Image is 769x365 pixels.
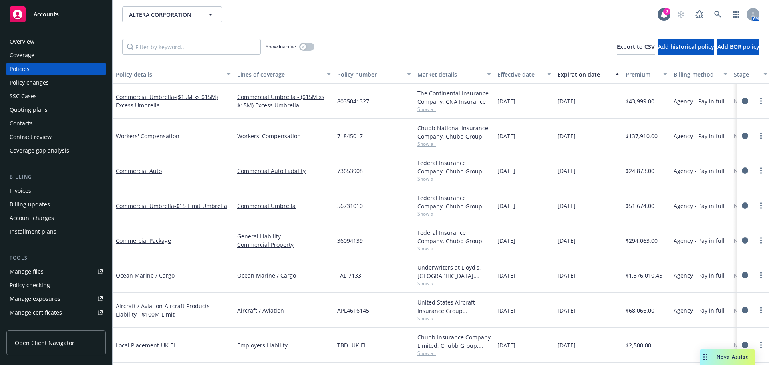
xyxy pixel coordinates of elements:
[237,306,331,315] a: Aircraft / Aviation
[717,353,748,360] span: Nova Assist
[6,184,106,197] a: Invoices
[558,202,576,210] span: [DATE]
[626,132,658,140] span: $137,910.00
[674,236,725,245] span: Agency - Pay in full
[710,6,726,22] a: Search
[558,132,576,140] span: [DATE]
[6,144,106,157] a: Coverage gap analysis
[6,131,106,143] a: Contract review
[237,70,322,79] div: Lines of coverage
[626,167,654,175] span: $24,873.00
[10,198,50,211] div: Billing updates
[740,340,750,350] a: circleInformation
[740,305,750,315] a: circleInformation
[728,6,744,22] a: Switch app
[497,202,515,210] span: [DATE]
[10,265,44,278] div: Manage files
[6,320,106,333] a: Manage claims
[700,349,755,365] button: Nova Assist
[497,236,515,245] span: [DATE]
[494,65,554,84] button: Effective date
[617,43,655,50] span: Export to CSV
[417,70,482,79] div: Market details
[417,263,491,280] div: Underwriters at Lloyd's, [GEOGRAPHIC_DATA], [PERSON_NAME] of [GEOGRAPHIC_DATA], [PERSON_NAME] Cargo
[740,131,750,141] a: circleInformation
[6,63,106,75] a: Policies
[663,8,670,15] div: 2
[6,3,106,26] a: Accounts
[10,131,52,143] div: Contract review
[417,245,491,252] span: Show all
[116,341,176,349] a: Local Placement
[674,132,725,140] span: Agency - Pay in full
[237,341,331,349] a: Employers Liability
[691,6,707,22] a: Report a Bug
[674,306,725,315] span: Agency - Pay in full
[756,166,766,175] a: more
[717,43,759,50] span: Add BOR policy
[417,315,491,322] span: Show all
[626,202,654,210] span: $51,674.00
[10,212,54,224] div: Account charges
[6,49,106,62] a: Coverage
[734,70,759,79] div: Stage
[497,341,515,349] span: [DATE]
[626,306,654,315] span: $68,066.00
[674,70,719,79] div: Billing method
[617,39,655,55] button: Export to CSV
[10,49,34,62] div: Coverage
[558,306,576,315] span: [DATE]
[417,175,491,182] span: Show all
[237,202,331,210] a: Commercial Umbrella
[417,333,491,350] div: Chubb Insurance Company Limited, Chubb Group, Verlingue Limited
[10,76,49,89] div: Policy changes
[658,43,714,50] span: Add historical policy
[658,39,714,55] button: Add historical policy
[497,167,515,175] span: [DATE]
[6,254,106,262] div: Tools
[6,35,106,48] a: Overview
[497,132,515,140] span: [DATE]
[558,236,576,245] span: [DATE]
[237,271,331,280] a: Ocean Marine / Cargo
[622,65,670,84] button: Premium
[674,202,725,210] span: Agency - Pay in full
[6,292,106,305] a: Manage exposures
[417,141,491,147] span: Show all
[417,106,491,113] span: Show all
[700,349,710,365] div: Drag to move
[417,280,491,287] span: Show all
[626,341,651,349] span: $2,500.00
[174,202,227,210] span: - $15 Limit Umbrella
[6,279,106,292] a: Policy checking
[10,225,56,238] div: Installment plans
[6,212,106,224] a: Account charges
[674,167,725,175] span: Agency - Pay in full
[674,341,676,349] span: -
[756,236,766,245] a: more
[113,65,234,84] button: Policy details
[6,306,106,319] a: Manage certificates
[234,65,334,84] button: Lines of coverage
[159,341,176,349] span: - UK EL
[6,90,106,103] a: SSC Cases
[15,339,74,347] span: Open Client Navigator
[756,96,766,106] a: more
[626,70,658,79] div: Premium
[740,201,750,210] a: circleInformation
[756,305,766,315] a: more
[626,236,658,245] span: $294,063.00
[740,236,750,245] a: circleInformation
[6,198,106,211] a: Billing updates
[6,173,106,181] div: Billing
[122,6,222,22] button: ALTERA CORPORATION
[417,124,491,141] div: Chubb National Insurance Company, Chubb Group
[337,132,363,140] span: 71845017
[334,65,414,84] button: Policy number
[34,11,59,18] span: Accounts
[497,97,515,105] span: [DATE]
[6,225,106,238] a: Installment plans
[237,232,331,240] a: General Liability
[756,340,766,350] a: more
